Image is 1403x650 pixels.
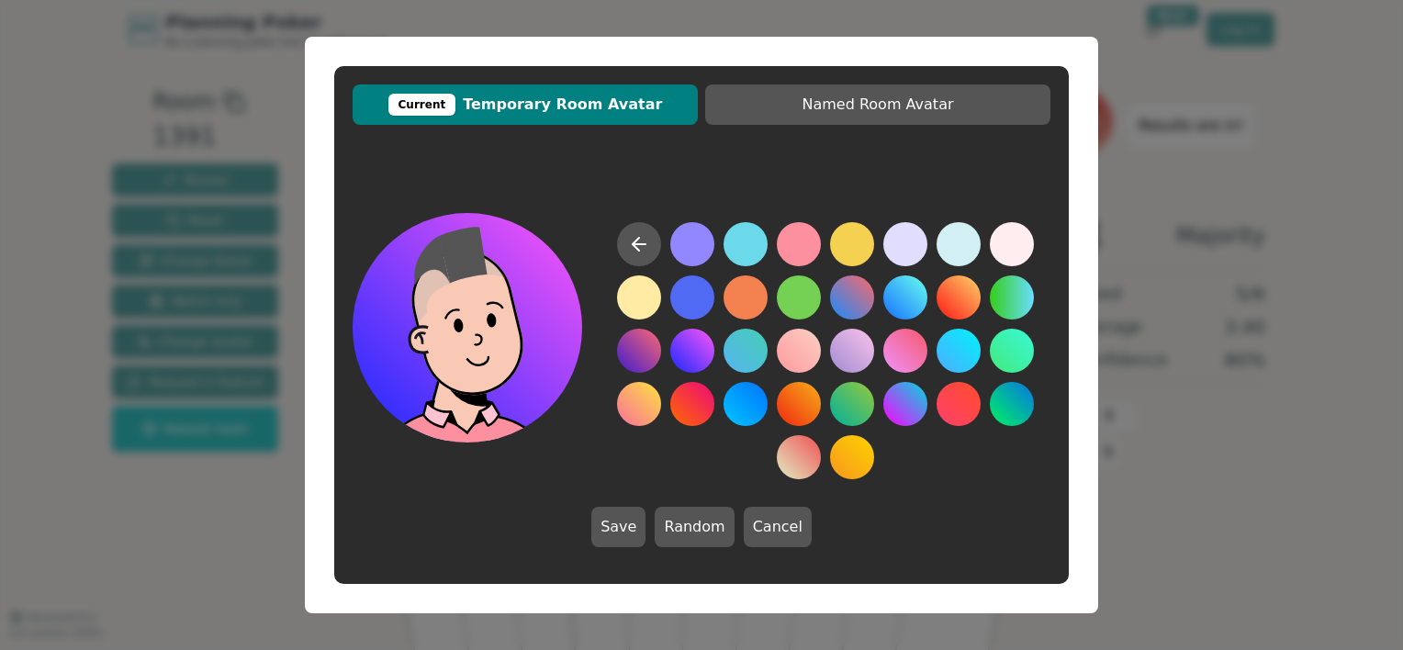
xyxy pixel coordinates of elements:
button: Random [655,507,734,547]
span: Temporary Room Avatar [362,94,689,116]
button: CurrentTemporary Room Avatar [353,84,698,125]
span: Named Room Avatar [714,94,1041,116]
button: Save [591,507,645,547]
button: Cancel [744,507,812,547]
button: Named Room Avatar [705,84,1050,125]
div: Current [388,94,456,116]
